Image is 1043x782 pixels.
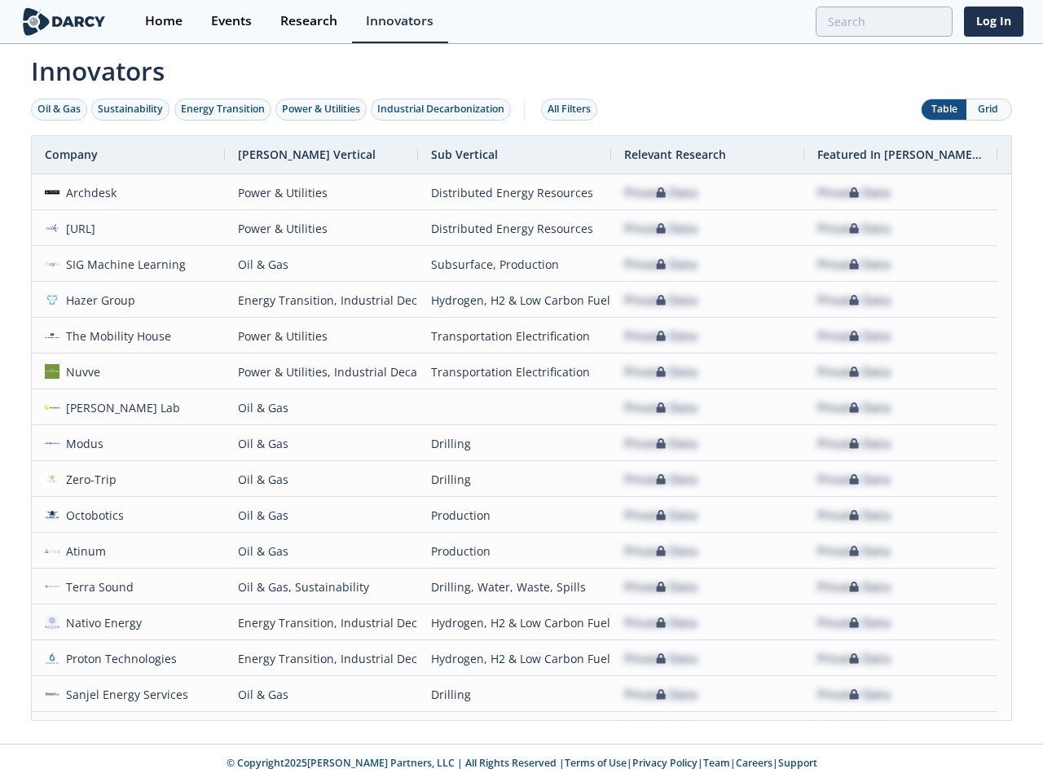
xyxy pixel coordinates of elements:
div: Energy Transition, Industrial Decarbonization [238,641,405,676]
div: Transportation Electrification [431,354,598,389]
div: The Mobility House [59,319,172,354]
img: 45a0cbea-d989-4350-beef-8637b4f6d6e9 [45,543,59,558]
img: sanjel.com.png [45,687,59,701]
img: f3daa296-edca-4246-95c9-a684112ce6f8 [45,400,59,415]
button: Energy Transition [174,99,271,121]
img: 1673644973152-TMH%E2%80%93Logo%E2%80%93Vertical_deep%E2%80%93blue.png [45,328,59,343]
div: Private Data [817,211,891,246]
div: Private Data [624,641,698,676]
span: Relevant Research [624,147,726,162]
span: Featured In [PERSON_NAME] Live [817,147,984,162]
img: 1636581572366-1529576642972%5B1%5D [45,292,59,307]
div: Events [211,15,252,28]
img: 9c95c6f0-4dc2-42bd-b77a-e8faea8af569 [45,651,59,666]
div: [PERSON_NAME] Lab [59,390,181,425]
div: Private Data [817,283,891,318]
div: Private Data [624,498,698,533]
div: Private Data [624,426,698,461]
div: Energy Transition, Industrial Decarbonization [238,283,405,318]
div: Energy Transition [181,102,265,116]
div: Oil & Gas [238,426,405,461]
button: Power & Utilities [275,99,367,121]
img: 1947e124-eb77-42f3-86b6-0e38c15c803b [45,507,59,522]
div: Research [280,15,337,28]
div: Private Data [624,390,698,425]
div: Private Data [624,319,698,354]
div: Private Data [817,462,891,497]
div: Sustainability [98,102,163,116]
div: Hydrogen, H2 & Low Carbon Fuels [431,605,598,640]
div: Nuvve [59,354,101,389]
button: Oil & Gas [31,99,87,121]
span: Innovators [20,46,1023,90]
div: Private Data [624,569,698,604]
div: Power & Utilities [238,175,405,210]
div: Hazer Group [59,283,136,318]
button: All Filters [541,99,597,121]
div: Private Data [817,677,891,712]
img: 9c506397-1bad-4fbb-8e4d-67b931672769 [45,221,59,235]
div: Energy Transition, Industrial Decarbonization [238,605,405,640]
div: Power & Utilities [238,211,405,246]
div: Oil & Gas [37,102,81,116]
a: Careers [736,756,772,770]
div: Oil & Gas [238,498,405,533]
div: Private Data [624,354,698,389]
span: [PERSON_NAME] Vertical [238,147,376,162]
div: Modus [59,426,104,461]
div: Hydrogen, H2 & Low Carbon Fuels [431,641,598,676]
div: Private Data [817,175,891,210]
p: © Copyright 2025 [PERSON_NAME] Partners, LLC | All Rights Reserved | | | | | [23,756,1020,771]
div: Private Data [624,713,698,748]
div: Transportation Electrification [431,319,598,354]
div: Private Data [817,641,891,676]
div: Power & Utilities [238,319,405,354]
div: Zero-Trip [59,462,117,497]
div: Asset Management & Digitization, Methane Emissions [431,713,598,748]
div: Hydrogen, H2 & Low Carbon Fuels [431,283,598,318]
div: Private Data [624,247,698,282]
div: Oil & Gas [238,677,405,712]
div: Oil & Gas [238,390,405,425]
div: Sustainability, Power & Utilities [238,713,405,748]
div: SM Instruments [59,713,154,748]
img: 01eacff9-2590-424a-bbcc-4c5387c69fda [45,257,59,271]
div: Production [431,534,598,569]
div: Oil & Gas [238,534,405,569]
button: Sustainability [91,99,169,121]
a: Terms of Use [565,756,627,770]
div: Drilling [431,462,598,497]
div: Private Data [817,569,891,604]
div: Private Data [624,605,698,640]
div: Private Data [624,283,698,318]
div: Private Data [817,713,891,748]
div: Innovators [366,15,433,28]
div: Power & Utilities [282,102,360,116]
a: Support [778,756,817,770]
div: Private Data [817,534,891,569]
div: Octobotics [59,498,125,533]
div: Oil & Gas [238,462,405,497]
div: Proton Technologies [59,641,178,676]
img: 2e65efa3-6c94-415d-91a3-04c42e6548c1 [45,472,59,486]
img: 6c1fd47e-a9de-4d25-b0ff-b9dbcf72eb3c [45,579,59,594]
div: Archdesk [59,175,117,210]
div: Home [145,15,183,28]
button: Table [922,99,966,120]
div: Oil & Gas, Sustainability [238,569,405,604]
div: Private Data [817,247,891,282]
div: Sanjel Energy Services [59,677,189,712]
div: Oil & Gas [238,247,405,282]
a: Privacy Policy [632,756,698,770]
img: logo-wide.svg [20,7,108,36]
div: All Filters [548,102,591,116]
div: Private Data [624,462,698,497]
div: Private Data [817,319,891,354]
div: Private Data [817,354,891,389]
div: Private Data [817,390,891,425]
img: ebe80549-b4d3-4f4f-86d6-e0c3c9b32110 [45,615,59,630]
div: Private Data [624,175,698,210]
input: Advanced Search [816,7,953,37]
div: Drilling [431,677,598,712]
div: Terra Sound [59,569,134,604]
